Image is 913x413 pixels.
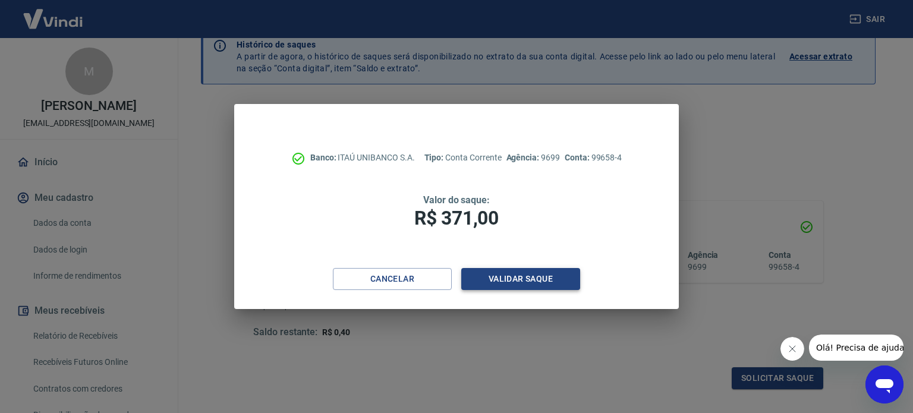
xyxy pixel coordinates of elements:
[565,152,622,164] p: 99658-4
[506,152,560,164] p: 9699
[333,268,452,290] button: Cancelar
[809,335,903,361] iframe: Mensagem da empresa
[461,268,580,290] button: Validar saque
[310,152,415,164] p: ITAÚ UNIBANCO S.A.
[423,194,490,206] span: Valor do saque:
[506,153,541,162] span: Agência:
[565,153,591,162] span: Conta:
[780,337,804,361] iframe: Fechar mensagem
[414,207,499,229] span: R$ 371,00
[424,153,446,162] span: Tipo:
[7,8,100,18] span: Olá! Precisa de ajuda?
[310,153,338,162] span: Banco:
[865,365,903,403] iframe: Botão para abrir a janela de mensagens
[424,152,502,164] p: Conta Corrente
